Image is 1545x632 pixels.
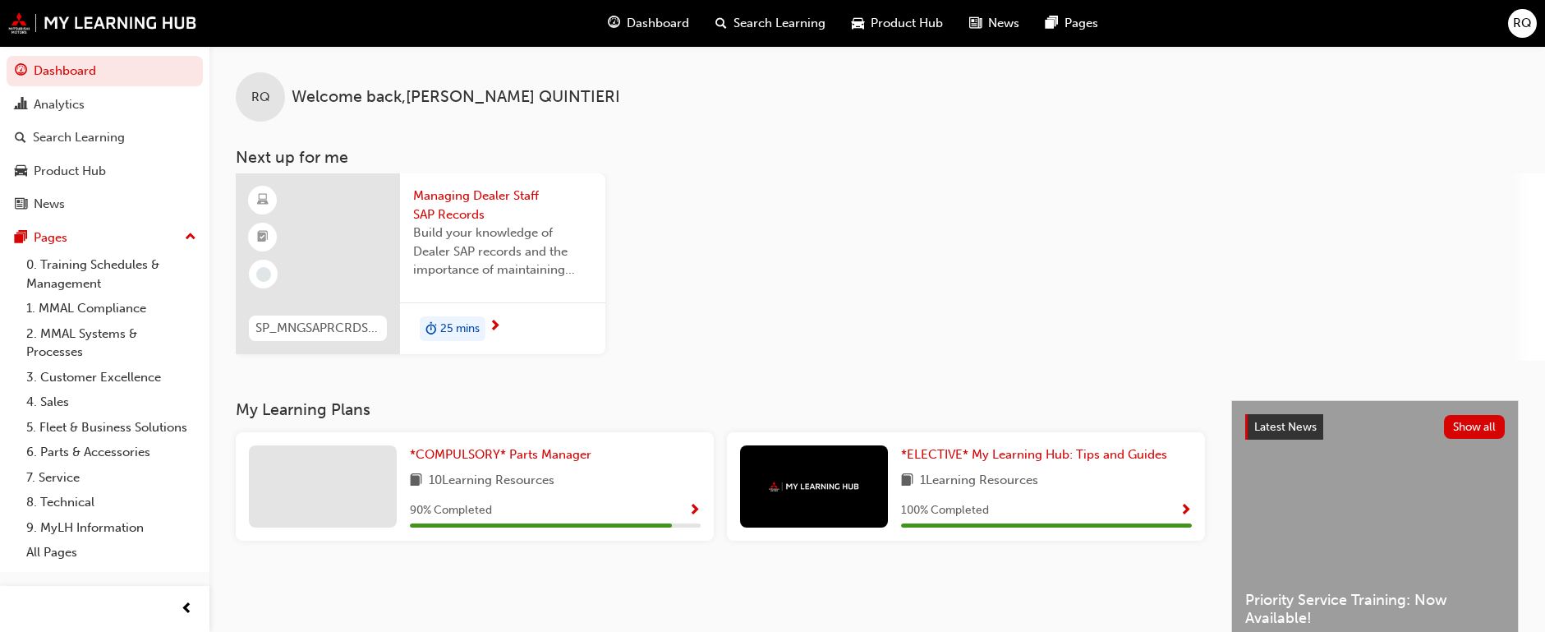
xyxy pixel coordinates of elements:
button: Show Progress [1179,501,1192,521]
span: guage-icon [15,64,27,79]
span: *ELECTIVE* My Learning Hub: Tips and Guides [901,447,1167,462]
span: search-icon [715,13,727,34]
a: car-iconProduct Hub [839,7,956,40]
a: 3. Customer Excellence [20,365,203,390]
span: learningResourceType_ELEARNING-icon [257,190,269,211]
span: prev-icon [181,599,193,620]
span: duration-icon [425,318,437,339]
span: next-icon [489,320,501,334]
button: Pages [7,223,203,253]
img: mmal [8,12,197,34]
a: Analytics [7,90,203,120]
a: 5. Fleet & Business Solutions [20,415,203,441]
button: DashboardAnalyticsSearch LearningProduct HubNews [7,53,203,223]
a: 4. Sales [20,390,203,415]
span: 100 % Completed [901,501,989,520]
a: pages-iconPages [1032,7,1111,40]
span: Search Learning [733,14,825,33]
a: Dashboard [7,56,203,86]
span: news-icon [969,13,982,34]
span: booktick-icon [257,227,269,248]
span: car-icon [852,13,864,34]
span: 90 % Completed [410,501,492,520]
a: 6. Parts & Accessories [20,440,203,465]
span: book-icon [410,471,422,491]
span: up-icon [185,227,196,248]
a: search-iconSearch Learning [702,7,839,40]
h3: Next up for me [209,148,1545,167]
span: book-icon [901,471,913,491]
h3: My Learning Plans [236,400,1205,419]
a: Product Hub [7,156,203,187]
span: RQ [251,88,270,107]
span: chart-icon [15,98,27,113]
span: Show Progress [688,504,701,519]
button: Show all [1444,415,1506,439]
span: News [988,14,1019,33]
div: Product Hub [34,162,106,181]
button: RQ [1508,9,1537,38]
a: *ELECTIVE* My Learning Hub: Tips and Guides [901,445,1174,464]
a: 1. MMAL Compliance [20,296,203,321]
a: 7. Service [20,465,203,491]
a: guage-iconDashboard [595,7,702,40]
a: 0. Training Schedules & Management [20,252,203,296]
span: Priority Service Training: Now Available! [1245,591,1505,628]
span: 1 Learning Resources [920,471,1038,491]
span: Build your knowledge of Dealer SAP records and the importance of maintaining your staff records i... [413,224,592,279]
span: RQ [1513,14,1532,33]
a: SP_MNGSAPRCRDS_M1Managing Dealer Staff SAP RecordsBuild your knowledge of Dealer SAP records and ... [236,173,605,354]
a: 2. MMAL Systems & Processes [20,321,203,365]
span: Managing Dealer Staff SAP Records [413,187,592,224]
span: pages-icon [15,231,27,246]
a: *COMPULSORY* Parts Manager [410,445,598,464]
a: 9. MyLH Information [20,515,203,541]
a: 8. Technical [20,490,203,515]
span: *COMPULSORY* Parts Manager [410,447,591,462]
span: learningRecordVerb_NONE-icon [256,267,271,282]
img: mmal [769,482,859,492]
span: 10 Learning Resources [429,471,554,491]
span: Latest News [1254,420,1317,434]
span: search-icon [15,131,26,145]
span: guage-icon [608,13,620,34]
a: News [7,189,203,219]
span: Product Hub [871,14,943,33]
button: Show Progress [688,501,701,521]
span: pages-icon [1046,13,1058,34]
span: Welcome back , [PERSON_NAME] QUINTIERI [292,88,620,107]
div: News [34,195,65,214]
a: Search Learning [7,122,203,153]
span: Dashboard [627,14,689,33]
span: 25 mins [440,320,480,339]
div: Search Learning [33,128,125,147]
div: Analytics [34,95,85,114]
a: Latest NewsShow all [1245,414,1505,441]
span: Pages [1064,14,1098,33]
div: Pages [34,228,67,247]
span: news-icon [15,197,27,212]
a: All Pages [20,540,203,565]
span: Show Progress [1179,504,1192,519]
span: car-icon [15,164,27,179]
a: news-iconNews [956,7,1032,40]
span: SP_MNGSAPRCRDS_M1 [255,319,380,338]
